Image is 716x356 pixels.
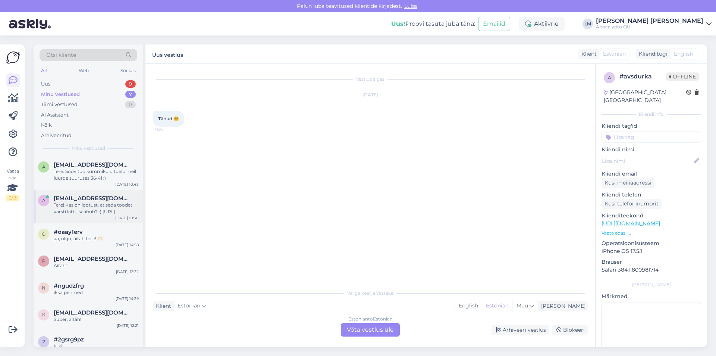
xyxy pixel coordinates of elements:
p: iPhone OS 17.5.1 [602,247,701,255]
div: # avsdurka [619,72,666,81]
div: [DATE] 10:43 [115,182,139,187]
span: agnekekisev@gmail.com [54,195,131,202]
span: English [674,50,693,58]
b: Uus! [391,20,405,27]
span: Tänud ☺️ [158,116,179,121]
div: Klient [578,50,597,58]
div: Klienditugi [636,50,668,58]
div: Estonian to Estonian [348,316,393,322]
a: [URL][DOMAIN_NAME] [602,220,660,227]
p: Klienditeekond [602,212,701,220]
div: Vaata siia [6,168,19,201]
p: Kliendi telefon [602,191,701,199]
span: annika.pajupuu@gmail.com [54,161,131,168]
div: 7 [125,91,136,98]
div: Kliendi info [602,111,701,118]
div: kjlkjl [54,343,139,350]
p: Brauser [602,258,701,266]
div: [DATE] [153,92,588,98]
span: 11:24 [155,127,183,133]
span: #2gsrg9pz [54,336,84,343]
div: Kõik [41,121,52,129]
div: Arhiveeri vestlus [492,325,549,335]
div: ikka pehmed [54,289,139,296]
div: Minu vestlused [41,91,80,98]
div: Küsi meiliaadressi [602,178,654,188]
div: [DATE] 12:21 [117,323,139,328]
span: a [608,75,611,80]
div: [PERSON_NAME] [538,302,585,310]
div: Arhiveeritud [41,132,72,139]
span: n [42,285,45,291]
p: Operatsioonisüsteem [602,239,701,247]
input: Lisa tag [602,131,701,143]
div: [PERSON_NAME] [PERSON_NAME] [596,18,703,24]
div: Socials [119,66,137,75]
span: #ngudzfrg [54,282,84,289]
div: Valige keel ja vastake [153,290,588,297]
span: Otsi kliente [46,51,76,59]
div: [PERSON_NAME] [602,281,701,288]
span: Piretviherpuu@gmail.com [54,256,131,262]
div: Tere. Soovitud kummikuid tuelb meil juurde suuruses 36-41 :) [54,168,139,182]
span: Minu vestlused [72,145,105,152]
span: kirchkristi@gmail.com [54,309,131,316]
div: 9 [125,80,136,88]
div: aa, olgu, aitah teile! 🫶🏻 [54,235,139,242]
div: [DATE] 14:58 [116,242,139,248]
div: [GEOGRAPHIC_DATA], [GEOGRAPHIC_DATA] [604,89,686,104]
div: Web [77,66,90,75]
div: Estonian [482,300,512,312]
div: Aitäh! [54,262,139,269]
img: Askly Logo [6,50,20,65]
div: Klient [153,302,171,310]
div: Küsi telefoninumbrit [602,199,662,209]
div: [DATE] 14:39 [116,296,139,301]
div: Vestlus algas [153,76,588,83]
input: Lisa nimi [602,157,693,165]
span: P [42,258,45,264]
div: English [455,300,482,312]
button: Emailid [478,17,510,31]
div: Apocalypto OÜ [596,24,703,30]
p: Safari 384.1.800981714 [602,266,701,274]
div: All [40,66,48,75]
div: 2 / 3 [6,195,19,201]
p: Kliendi email [602,170,701,178]
div: AI Assistent [41,111,69,119]
p: Vaata edasi ... [602,230,701,236]
span: Estonian [178,302,200,310]
span: Offline [666,72,699,81]
div: [DATE] 10:30 [115,215,139,221]
span: a [42,164,45,170]
div: Proovi tasuta juba täna: [391,19,475,28]
div: Tiimi vestlused [41,101,78,108]
span: Luba [402,3,419,9]
p: Kliendi tag'id [602,122,701,130]
div: Võta vestlus üle [341,323,400,337]
span: Muu [516,302,528,309]
div: Uus [41,80,50,88]
div: Super, aitäh! [54,316,139,323]
div: LM [582,19,593,29]
span: k [42,312,45,318]
span: a [42,198,45,203]
p: Märkmed [602,292,701,300]
div: Blokeeri [552,325,588,335]
span: Estonian [603,50,626,58]
label: Uus vestlus [152,49,183,59]
span: 2 [43,339,45,344]
span: o [42,231,45,237]
div: Aktiivne [519,17,565,31]
div: 0 [125,101,136,108]
div: Tere! Kas on lootust, et seda toodet varsti lattu saabub? :) [URL][DOMAIN_NAME] [54,202,139,215]
span: #oaay1erv [54,229,83,235]
p: Kliendi nimi [602,146,701,154]
div: [DATE] 13:32 [116,269,139,275]
a: [PERSON_NAME] [PERSON_NAME]Apocalypto OÜ [596,18,712,30]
